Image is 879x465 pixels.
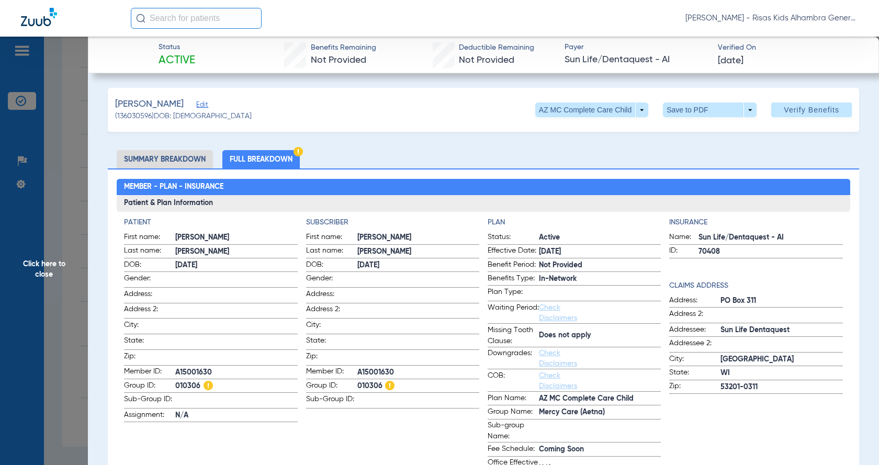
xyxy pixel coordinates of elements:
app-breakdown-title: Patient [124,217,297,228]
button: AZ MC Complete Care Child [535,103,648,117]
span: Address 2: [669,309,720,323]
span: [PERSON_NAME] - Risas Kids Alhambra General [685,13,858,24]
span: Does not apply [539,330,661,341]
span: A15001630 [175,367,297,378]
span: Not Provided [459,55,514,65]
span: State: [669,367,720,380]
span: Active [539,232,661,243]
span: Status: [488,232,539,244]
span: Missing Tooth Clause: [488,325,539,347]
span: Address: [124,289,175,303]
span: Plan Type: [488,287,539,301]
h3: Patient & Plan Information [117,195,850,212]
span: [DATE] [718,54,743,67]
span: Last name: [306,245,357,258]
span: Gender: [124,273,175,287]
span: 70408 [698,246,842,257]
span: [PERSON_NAME] [357,232,479,243]
span: [DATE] [357,260,479,271]
span: [GEOGRAPHIC_DATA] [720,354,842,365]
span: State: [306,335,357,349]
img: Hazard [204,381,213,390]
span: AZ MC Complete Care Child [539,393,661,404]
h4: Plan [488,217,661,228]
span: Active [159,53,195,68]
img: Search Icon [136,14,145,23]
span: Verify Benefits [784,106,839,114]
span: Deductible Remaining [459,42,534,53]
iframe: Chat Widget [827,415,879,465]
h2: Member - Plan - Insurance [117,179,850,196]
a: Check Disclaimers [539,372,577,390]
span: City: [306,320,357,334]
span: N/A [175,410,297,421]
span: Group ID: [306,380,357,393]
span: Member ID: [124,366,175,379]
span: Sun Life Dentaquest [720,325,842,336]
span: Zip: [124,351,175,365]
span: Not Provided [311,55,366,65]
input: Search for patients [131,8,262,29]
span: 010306 [175,381,297,392]
span: (136030596) DOB: [DEMOGRAPHIC_DATA] [115,111,252,122]
button: Verify Benefits [771,103,852,117]
span: Zip: [669,381,720,393]
span: State: [124,335,175,349]
span: Waiting Period: [488,302,539,323]
span: Address 2: [124,304,175,318]
span: Status [159,42,195,53]
span: [PERSON_NAME] [175,232,297,243]
span: Gender: [306,273,357,287]
img: Zuub Logo [21,8,57,26]
span: First name: [306,232,357,244]
span: [DATE] [539,246,661,257]
span: Mercy Care (Aetna) [539,407,661,418]
span: Assignment: [124,410,175,422]
span: First name: [124,232,175,244]
span: Coming Soon [539,444,661,455]
h4: Claims Address [669,280,842,291]
span: DOB: [124,259,175,272]
span: 53201-0311 [720,382,842,393]
button: Save to PDF [663,103,757,117]
span: City: [124,320,175,334]
span: Sub-Group ID: [306,394,357,408]
span: Address 2: [306,304,357,318]
span: Effective Date: [488,245,539,258]
span: Benefits Type: [488,273,539,286]
span: [PERSON_NAME] [175,246,297,257]
span: Not Provided [539,260,661,271]
span: COB: [488,370,539,391]
span: Address: [669,295,720,308]
li: Summary Breakdown [117,150,213,168]
h4: Subscriber [306,217,479,228]
span: A15001630 [357,367,479,378]
span: WI [720,368,842,379]
span: Name: [669,232,698,244]
span: Member ID: [306,366,357,379]
span: DOB: [306,259,357,272]
span: 010306 [357,381,479,392]
span: Sun Life/Dentaquest - AI [565,53,708,66]
span: [PERSON_NAME] [115,98,184,111]
span: Downgrades: [488,348,539,369]
span: Benefits Remaining [311,42,376,53]
a: Check Disclaimers [539,304,577,322]
span: Payer [565,42,708,53]
img: Hazard [385,381,395,390]
a: Check Disclaimers [539,349,577,367]
h4: Insurance [669,217,842,228]
span: Group Name: [488,406,539,419]
span: Last name: [124,245,175,258]
img: Hazard [294,147,303,156]
span: Edit [196,101,206,111]
span: Fee Schedule: [488,444,539,456]
span: Addressee: [669,324,720,337]
span: Sub-group Name: [488,420,539,442]
span: [DATE] [175,260,297,271]
span: Zip: [306,351,357,365]
span: Plan Name: [488,393,539,405]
